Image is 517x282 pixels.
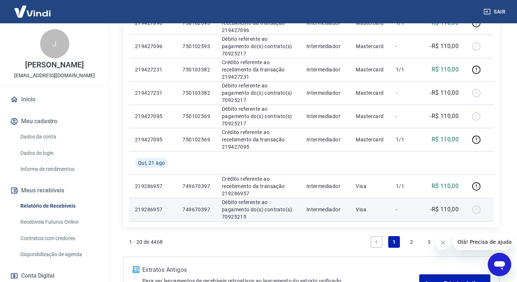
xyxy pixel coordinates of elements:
[396,206,417,213] p: -
[436,235,450,250] iframe: Close message
[432,182,459,191] p: R$ 110,00
[182,89,210,97] p: 750103382
[396,183,417,190] p: 1/1
[135,113,171,120] p: 219427095
[18,247,100,262] a: Disponibilização de agenda
[306,43,344,50] p: Intermediador
[4,5,61,11] span: Olá! Precisa de ajuda?
[368,233,494,251] ul: Pagination
[135,136,171,143] p: 219427095
[432,65,459,74] p: R$ 110,00
[222,59,295,81] p: Crédito referente ao recebimento da transação 219427231
[182,206,210,213] p: 749670397
[482,5,508,19] button: Sair
[132,266,139,273] img: ícone
[388,236,400,248] a: Page 1 is your current page
[396,113,417,120] p: -
[306,89,344,97] p: Intermediador
[9,113,100,129] button: Meu cadastro
[14,72,95,79] p: [EMAIL_ADDRESS][DOMAIN_NAME]
[182,66,210,73] p: 750103382
[182,43,210,50] p: 750102593
[488,253,511,276] iframe: Button to launch messaging window
[135,66,171,73] p: 219427231
[356,89,384,97] p: Mastercard
[306,66,344,73] p: Intermediador
[138,159,165,167] span: Qui, 21 ago
[306,183,344,190] p: Intermediador
[430,205,459,214] p: -R$ 110,00
[182,113,210,120] p: 750102569
[356,43,384,50] p: Mastercard
[9,91,100,107] a: Início
[356,66,384,73] p: Mastercard
[135,206,171,213] p: 219286957
[18,199,100,214] a: Relatório de Recebíveis
[430,42,459,51] p: -R$ 110,00
[396,66,417,73] p: 1/1
[25,61,84,69] p: [PERSON_NAME]
[182,183,210,190] p: 749670397
[423,236,435,248] a: Page 3
[430,89,459,97] p: -R$ 110,00
[9,0,56,23] img: Vindi
[222,199,295,220] p: Débito referente ao pagamento do(s) contrato(s) 70925215
[396,43,417,50] p: -
[142,266,419,274] p: Extratos Antigos
[356,206,384,213] p: Visa
[222,129,295,150] p: Crédito referente ao recebimento da transação 219427095
[396,89,417,97] p: -
[18,146,100,161] a: Dados de login
[306,206,344,213] p: Intermediador
[135,43,171,50] p: 219427096
[432,135,459,144] p: R$ 110,00
[430,112,459,121] p: -R$ 110,00
[18,231,100,246] a: Contratos com credores
[135,183,171,190] p: 219286957
[40,29,69,58] div: J
[18,129,100,144] a: Dados da conta
[135,89,171,97] p: 219427231
[396,136,417,143] p: 1/1
[222,35,295,57] p: Débito referente ao pagamento do(s) contrato(s) 70925217
[306,113,344,120] p: Intermediador
[306,136,344,143] p: Intermediador
[222,82,295,104] p: Débito referente ao pagamento do(s) contrato(s) 70925217
[453,234,511,250] iframe: Message from company
[222,105,295,127] p: Débito referente ao pagamento do(s) contrato(s) 70925217
[406,236,417,248] a: Page 2
[222,175,295,197] p: Crédito referente ao recebimento da transação 219286957
[356,113,384,120] p: Mastercard
[18,215,100,230] a: Recebíveis Futuros Online
[371,236,382,248] a: Previous page
[9,183,100,199] button: Meus recebíveis
[182,136,210,143] p: 750102569
[356,136,384,143] p: Mastercard
[129,238,163,246] p: 1 - 20 de 4468
[356,183,384,190] p: Visa
[18,162,100,177] a: Informe de rendimentos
